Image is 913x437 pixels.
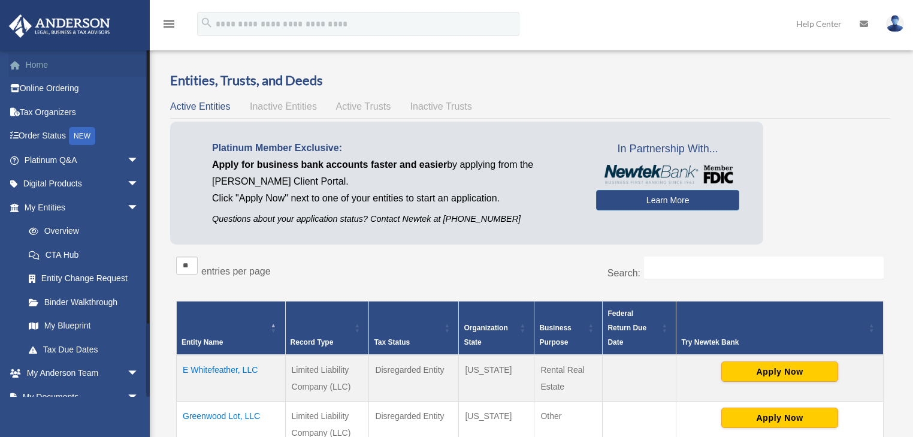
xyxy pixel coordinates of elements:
[410,101,472,111] span: Inactive Trusts
[5,14,114,38] img: Anderson Advisors Platinum Portal
[607,309,646,346] span: Federal Return Due Date
[534,355,603,402] td: Rental Real Estate
[8,124,157,149] a: Order StatusNEW
[602,165,733,184] img: NewtekBankLogoSM.png
[285,355,369,402] td: Limited Liability Company (LLC)
[8,361,157,385] a: My Anderson Teamarrow_drop_down
[201,266,271,276] label: entries per page
[177,355,286,402] td: E Whitefeather, LLC
[162,21,176,31] a: menu
[127,195,151,220] span: arrow_drop_down
[250,101,317,111] span: Inactive Entities
[374,338,410,346] span: Tax Status
[127,148,151,173] span: arrow_drop_down
[212,212,578,227] p: Questions about your application status? Contact Newtek at [PHONE_NUMBER]
[8,148,157,172] a: Platinum Q&Aarrow_drop_down
[127,385,151,409] span: arrow_drop_down
[8,195,151,219] a: My Entitiesarrow_drop_down
[285,301,369,355] th: Record Type: Activate to sort
[17,314,151,338] a: My Blueprint
[369,301,459,355] th: Tax Status: Activate to sort
[596,190,739,210] a: Learn More
[8,77,157,101] a: Online Ordering
[721,361,838,382] button: Apply Now
[459,301,534,355] th: Organization State: Activate to sort
[212,140,578,156] p: Platinum Member Exclusive:
[459,355,534,402] td: [US_STATE]
[17,267,151,291] a: Entity Change Request
[886,15,904,32] img: User Pic
[8,385,157,409] a: My Documentsarrow_drop_down
[464,324,507,346] span: Organization State
[8,53,157,77] a: Home
[17,243,151,267] a: CTA Hub
[177,301,286,355] th: Entity Name: Activate to invert sorting
[676,301,884,355] th: Try Newtek Bank : Activate to sort
[336,101,391,111] span: Active Trusts
[162,17,176,31] i: menu
[212,159,447,170] span: Apply for business bank accounts faster and easier
[8,172,157,196] a: Digital Productsarrow_drop_down
[17,337,151,361] a: Tax Due Dates
[8,100,157,124] a: Tax Organizers
[127,361,151,386] span: arrow_drop_down
[182,338,223,346] span: Entity Name
[721,408,838,428] button: Apply Now
[291,338,334,346] span: Record Type
[369,355,459,402] td: Disregarded Entity
[170,101,230,111] span: Active Entities
[681,335,865,349] div: Try Newtek Bank
[127,172,151,197] span: arrow_drop_down
[534,301,603,355] th: Business Purpose: Activate to sort
[170,71,890,90] h3: Entities, Trusts, and Deeds
[212,190,578,207] p: Click "Apply Now" next to one of your entities to start an application.
[17,219,145,243] a: Overview
[539,324,571,346] span: Business Purpose
[596,140,739,159] span: In Partnership With...
[212,156,578,190] p: by applying from the [PERSON_NAME] Client Portal.
[607,268,640,278] label: Search:
[17,290,151,314] a: Binder Walkthrough
[200,16,213,29] i: search
[69,127,95,145] div: NEW
[603,301,676,355] th: Federal Return Due Date: Activate to sort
